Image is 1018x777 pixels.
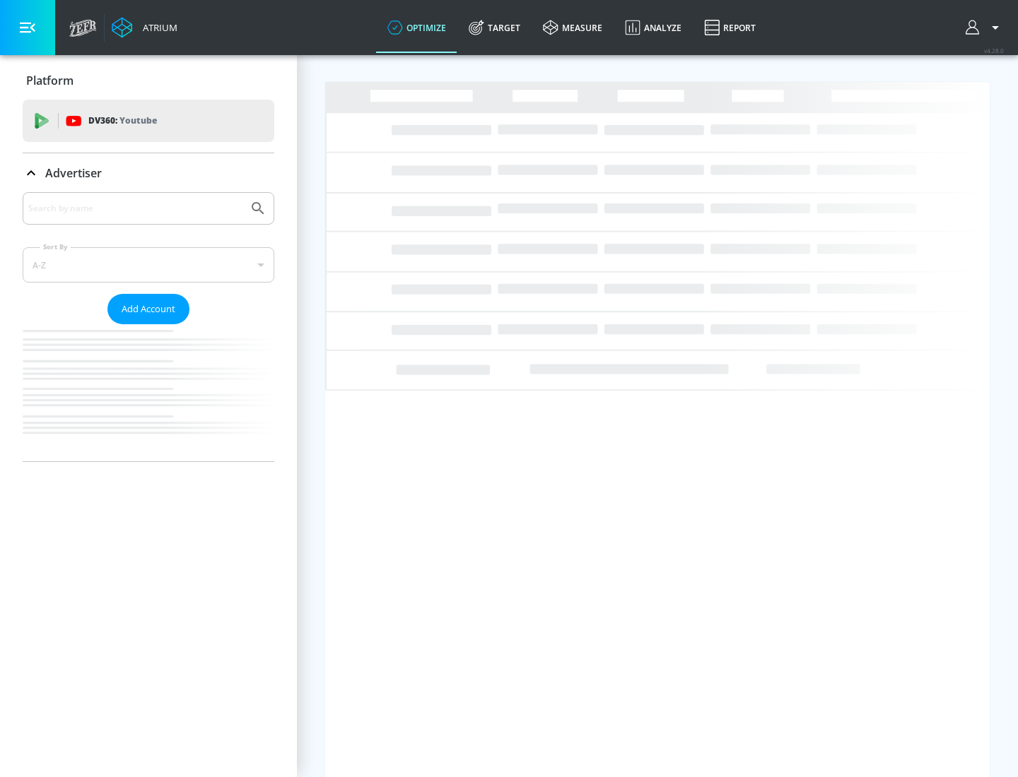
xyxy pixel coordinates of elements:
[614,2,693,53] a: Analyze
[112,17,177,38] a: Atrium
[137,21,177,34] div: Atrium
[23,100,274,142] div: DV360: Youtube
[88,113,157,129] p: DV360:
[23,153,274,193] div: Advertiser
[532,2,614,53] a: measure
[119,113,157,128] p: Youtube
[23,61,274,100] div: Platform
[376,2,457,53] a: optimize
[23,247,274,283] div: A-Z
[457,2,532,53] a: Target
[23,192,274,461] div: Advertiser
[28,199,242,218] input: Search by name
[122,301,175,317] span: Add Account
[984,47,1004,54] span: v 4.28.0
[693,2,767,53] a: Report
[23,324,274,461] nav: list of Advertiser
[40,242,71,251] label: Sort By
[45,165,102,181] p: Advertiser
[107,294,189,324] button: Add Account
[26,73,74,88] p: Platform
